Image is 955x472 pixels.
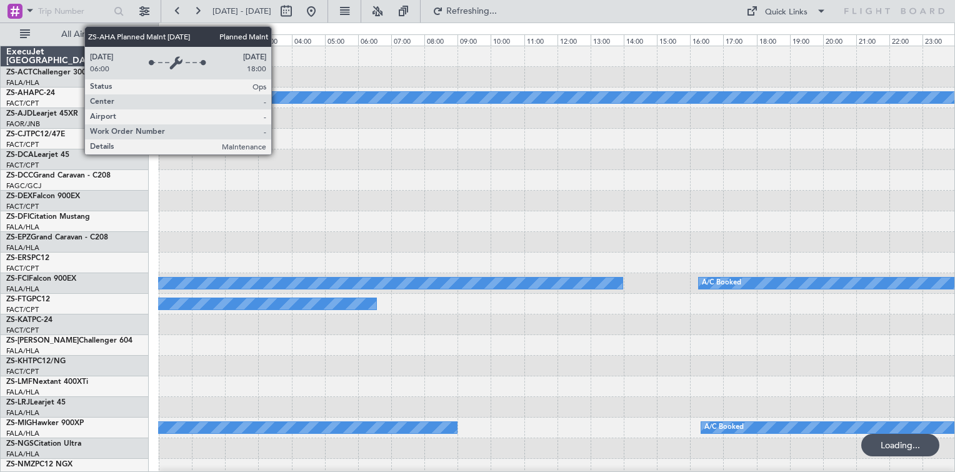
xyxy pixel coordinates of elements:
div: 13:00 [591,34,624,46]
span: ZS-AJD [6,110,32,118]
a: ZS-FTGPC12 [6,296,50,303]
div: A/C Booked [704,418,744,437]
a: FALA/HLA [6,346,39,356]
span: ZS-CJT [6,131,31,138]
span: ZS-DCC [6,172,33,179]
div: 20:00 [823,34,856,46]
div: 05:00 [325,34,358,46]
a: ZS-KATPC-24 [6,316,52,324]
a: ZS-ACTChallenger 300 [6,69,86,76]
div: 15:00 [657,34,690,46]
a: FALA/HLA [6,243,39,253]
div: 11:00 [524,34,557,46]
a: FALA/HLA [6,388,39,397]
a: FALA/HLA [6,284,39,294]
span: ZS-DEX [6,193,32,200]
a: ZS-DFICitation Mustang [6,213,90,221]
div: 17:00 [723,34,756,46]
div: 19:00 [790,34,823,46]
a: ZS-LRJLearjet 45 [6,399,66,406]
a: FACT/CPT [6,99,39,108]
a: FALA/HLA [6,78,39,88]
span: ZS-FTG [6,296,32,303]
div: 01:00 [192,34,225,46]
div: 12:00 [557,34,591,46]
div: 14:00 [624,34,657,46]
a: ZS-LMFNextant 400XTi [6,378,88,386]
div: A/C Booked [702,274,741,293]
a: FALA/HLA [6,429,39,438]
a: ZS-ERSPC12 [6,254,49,262]
a: FALA/HLA [6,223,39,232]
a: FACT/CPT [6,161,39,170]
div: Loading... [861,434,939,456]
div: 21:00 [856,34,889,46]
div: 04:00 [292,34,325,46]
span: ZS-KHT [6,358,32,365]
a: FACT/CPT [6,326,39,335]
div: 00:00 [159,34,192,46]
div: 18:00 [757,34,790,46]
a: ZS-EPZGrand Caravan - C208 [6,234,108,241]
div: 10:00 [491,34,524,46]
div: 03:00 [258,34,291,46]
a: ZS-KHTPC12/NG [6,358,66,365]
a: ZS-AHAPC-24 [6,89,55,97]
a: FACT/CPT [6,202,39,211]
span: ZS-KAT [6,316,32,324]
span: ZS-LRJ [6,399,30,406]
span: ZS-DFI [6,213,29,221]
a: ZS-DCALearjet 45 [6,151,69,159]
a: FALA/HLA [6,449,39,459]
span: ZS-ACT [6,69,32,76]
div: [DATE] - [DATE] [161,25,209,36]
a: ZS-AJDLearjet 45XR [6,110,78,118]
a: ZS-DCCGrand Caravan - C208 [6,172,111,179]
div: 07:00 [391,34,424,46]
button: Quick Links [740,1,832,21]
a: FACT/CPT [6,140,39,149]
a: ZS-CJTPC12/47E [6,131,65,138]
a: FACT/CPT [6,305,39,314]
span: ZS-LMF [6,378,32,386]
span: ZS-NGS [6,440,34,448]
div: 08:00 [424,34,457,46]
div: 06:00 [358,34,391,46]
a: FACT/CPT [6,264,39,273]
span: All Aircraft [32,30,132,39]
div: 16:00 [690,34,723,46]
button: All Aircraft [14,24,136,44]
span: ZS-FCI [6,275,29,283]
a: FALA/HLA [6,408,39,418]
a: ZS-MIGHawker 900XP [6,419,84,427]
a: ZS-[PERSON_NAME]Challenger 604 [6,337,132,344]
a: FACT/CPT [6,367,39,376]
span: Refreshing... [446,7,498,16]
div: Quick Links [765,6,807,19]
span: ZS-EPZ [6,234,31,241]
input: Trip Number [38,2,110,21]
a: ZS-NMZPC12 NGX [6,461,72,468]
span: [DATE] - [DATE] [212,6,271,17]
span: ZS-NMZ [6,461,35,468]
button: Refreshing... [427,1,502,21]
a: ZS-DEXFalcon 900EX [6,193,80,200]
a: ZS-FCIFalcon 900EX [6,275,76,283]
div: 22:00 [889,34,922,46]
div: 09:00 [457,34,491,46]
span: ZS-MIG [6,419,32,427]
span: ZS-AHA [6,89,34,97]
span: ZS-[PERSON_NAME] [6,337,79,344]
a: ZS-NGSCitation Ultra [6,440,81,448]
span: ZS-ERS [6,254,31,262]
span: ZS-DCA [6,151,34,159]
a: FAGC/GCJ [6,181,41,191]
div: 02:00 [225,34,258,46]
a: FAOR/JNB [6,119,40,129]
